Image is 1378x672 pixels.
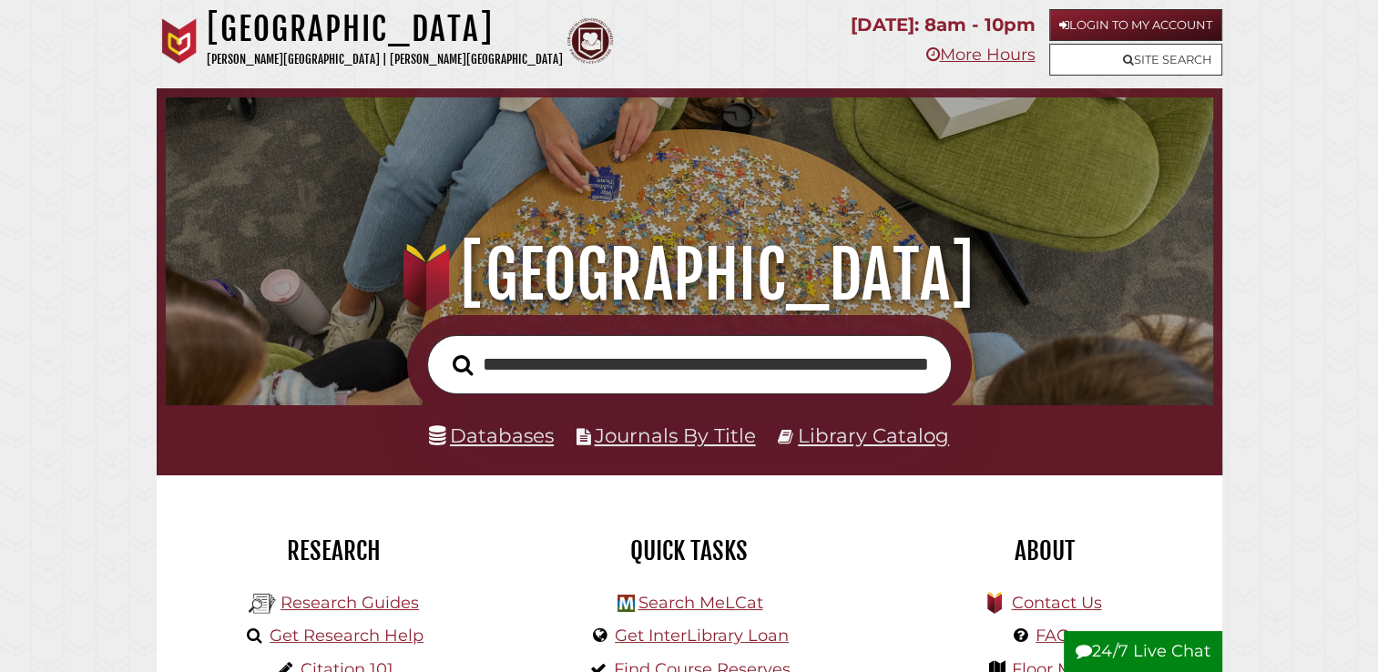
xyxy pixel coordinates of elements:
[157,18,202,64] img: Calvin University
[1011,593,1101,613] a: Contact Us
[851,9,1035,41] p: [DATE]: 8am - 10pm
[1049,44,1222,76] a: Site Search
[595,423,756,447] a: Journals By Title
[925,45,1035,65] a: More Hours
[453,353,473,375] i: Search
[207,49,563,70] p: [PERSON_NAME][GEOGRAPHIC_DATA] | [PERSON_NAME][GEOGRAPHIC_DATA]
[618,595,635,612] img: Hekman Library Logo
[249,590,276,617] img: Hekman Library Logo
[881,535,1209,566] h2: About
[798,423,949,447] a: Library Catalog
[1049,9,1222,41] a: Login to My Account
[281,593,419,613] a: Research Guides
[170,535,498,566] h2: Research
[638,593,762,613] a: Search MeLCat
[429,423,554,447] a: Databases
[207,9,563,49] h1: [GEOGRAPHIC_DATA]
[186,235,1192,315] h1: [GEOGRAPHIC_DATA]
[1036,626,1078,646] a: FAQs
[615,626,789,646] a: Get InterLibrary Loan
[444,350,482,382] button: Search
[567,18,613,64] img: Calvin Theological Seminary
[526,535,853,566] h2: Quick Tasks
[270,626,424,646] a: Get Research Help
